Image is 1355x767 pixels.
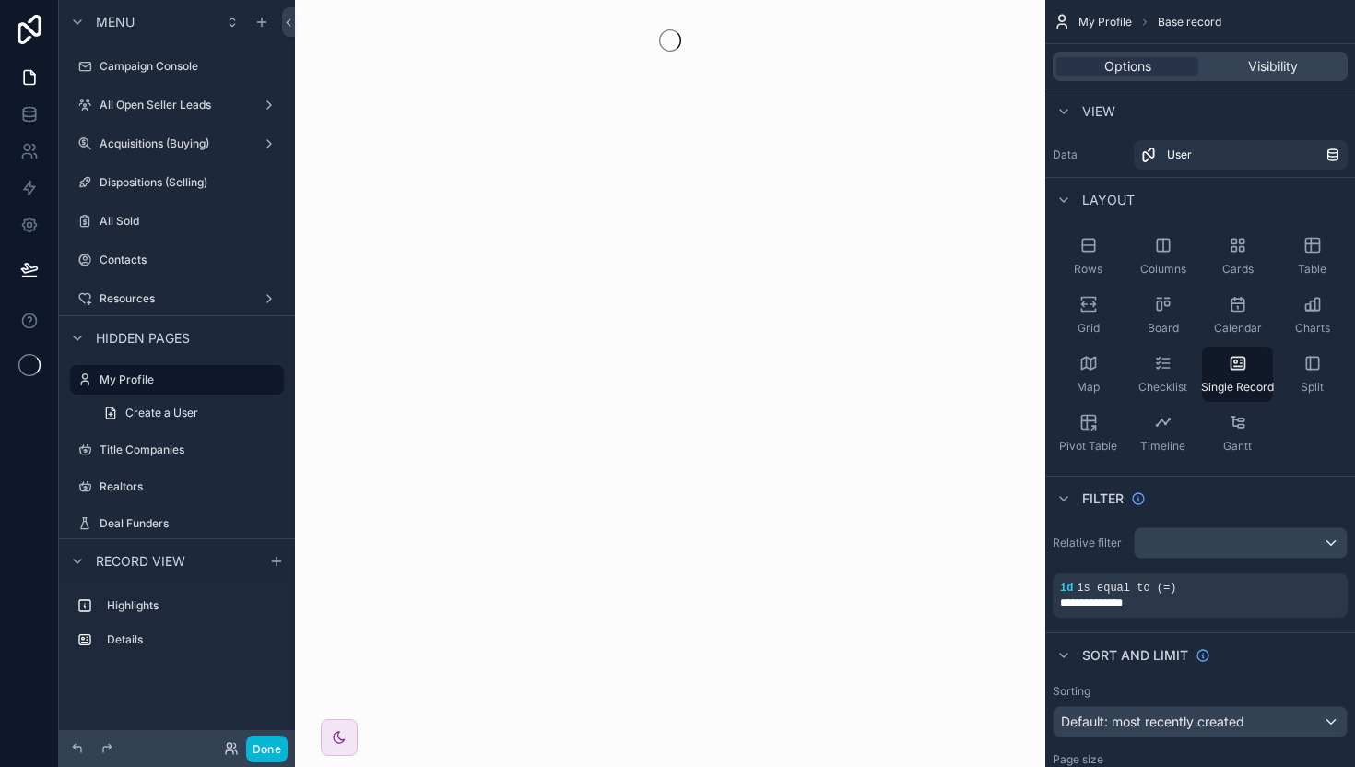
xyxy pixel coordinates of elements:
[1134,140,1348,170] a: User
[1053,229,1124,284] button: Rows
[70,365,284,395] a: My Profile
[70,509,284,538] a: Deal Funders
[100,442,280,457] label: Title Companies
[96,329,190,348] span: Hidden pages
[1127,406,1198,461] button: Timeline
[1148,321,1179,336] span: Board
[1202,347,1273,402] button: Single Record
[1298,262,1326,277] span: Table
[1222,262,1254,277] span: Cards
[1277,347,1348,402] button: Split
[1202,406,1273,461] button: Gantt
[1104,57,1151,76] span: Options
[70,245,284,275] a: Contacts
[100,214,280,229] label: All Sold
[1082,191,1135,209] span: Layout
[1140,439,1185,454] span: Timeline
[100,59,280,74] label: Campaign Console
[1060,582,1073,595] span: id
[1214,321,1262,336] span: Calendar
[1053,684,1090,699] label: Sorting
[70,472,284,501] a: Realtors
[1127,347,1198,402] button: Checklist
[70,435,284,465] a: Title Companies
[1074,262,1102,277] span: Rows
[70,284,284,313] a: Resources
[1301,380,1324,395] span: Split
[1138,380,1187,395] span: Checklist
[1082,646,1188,665] span: Sort And Limit
[107,632,277,647] label: Details
[92,398,284,428] a: Create a User
[1077,582,1176,595] span: is equal to (=)
[1053,536,1126,550] label: Relative filter
[1053,288,1124,343] button: Grid
[70,90,284,120] a: All Open Seller Leads
[96,552,185,571] span: Record view
[1059,439,1117,454] span: Pivot Table
[1140,262,1186,277] span: Columns
[100,253,280,267] label: Contacts
[100,175,280,190] label: Dispositions (Selling)
[70,129,284,159] a: Acquisitions (Buying)
[1053,706,1348,737] button: Default: most recently created
[100,98,254,112] label: All Open Seller Leads
[1078,321,1100,336] span: Grid
[70,52,284,81] a: Campaign Console
[1061,714,1244,729] span: Default: most recently created
[1248,57,1298,76] span: Visibility
[1078,15,1132,29] span: My Profile
[246,736,288,762] button: Done
[70,168,284,197] a: Dispositions (Selling)
[1223,439,1252,454] span: Gantt
[1077,380,1100,395] span: Map
[1201,380,1274,395] span: Single Record
[70,206,284,236] a: All Sold
[1082,490,1124,508] span: Filter
[1202,229,1273,284] button: Cards
[1277,288,1348,343] button: Charts
[100,479,280,494] label: Realtors
[1082,102,1115,121] span: View
[96,13,135,31] span: Menu
[1053,347,1124,402] button: Map
[1295,321,1330,336] span: Charts
[100,291,254,306] label: Resources
[59,583,295,673] div: scrollable content
[1202,288,1273,343] button: Calendar
[100,516,280,531] label: Deal Funders
[100,136,254,151] label: Acquisitions (Buying)
[1053,147,1126,162] label: Data
[1053,406,1124,461] button: Pivot Table
[100,372,273,387] label: My Profile
[1277,229,1348,284] button: Table
[1167,147,1192,162] span: User
[125,406,198,420] span: Create a User
[1127,229,1198,284] button: Columns
[1158,15,1221,29] span: Base record
[1127,288,1198,343] button: Board
[107,598,277,613] label: Highlights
